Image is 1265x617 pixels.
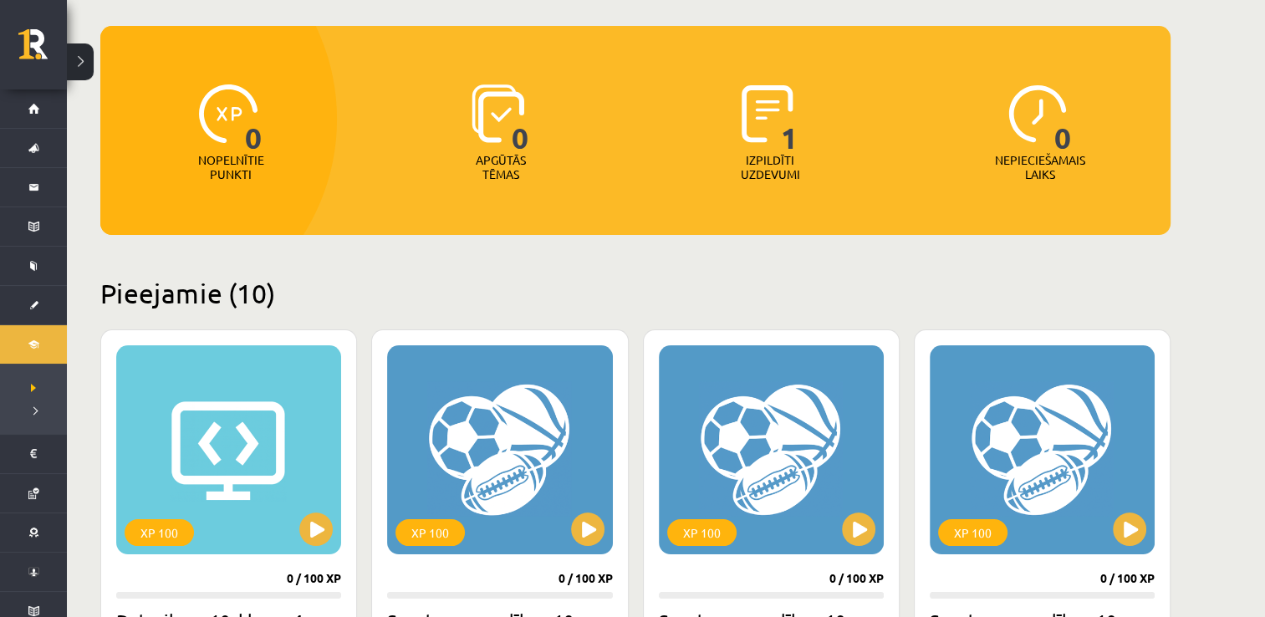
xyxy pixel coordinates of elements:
[742,84,793,143] img: icon-completed-tasks-ad58ae20a441b2904462921112bc710f1caf180af7a3daa7317a5a94f2d26646.svg
[667,519,737,546] div: XP 100
[125,519,194,546] div: XP 100
[100,277,1171,309] h2: Pieejamie (10)
[199,84,258,143] img: icon-xp-0682a9bc20223a9ccc6f5883a126b849a74cddfe5390d2b41b4391c66f2066e7.svg
[938,519,1007,546] div: XP 100
[472,84,524,143] img: icon-learned-topics-4a711ccc23c960034f471b6e78daf4a3bad4a20eaf4de84257b87e66633f6470.svg
[198,153,264,181] p: Nopelnītie punkti
[781,84,798,153] span: 1
[245,84,263,153] span: 0
[18,29,67,71] a: Rīgas 1. Tālmācības vidusskola
[395,519,465,546] div: XP 100
[468,153,533,181] p: Apgūtās tēmas
[737,153,803,181] p: Izpildīti uzdevumi
[995,153,1085,181] p: Nepieciešamais laiks
[1008,84,1067,143] img: icon-clock-7be60019b62300814b6bd22b8e044499b485619524d84068768e800edab66f18.svg
[1054,84,1072,153] span: 0
[512,84,529,153] span: 0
